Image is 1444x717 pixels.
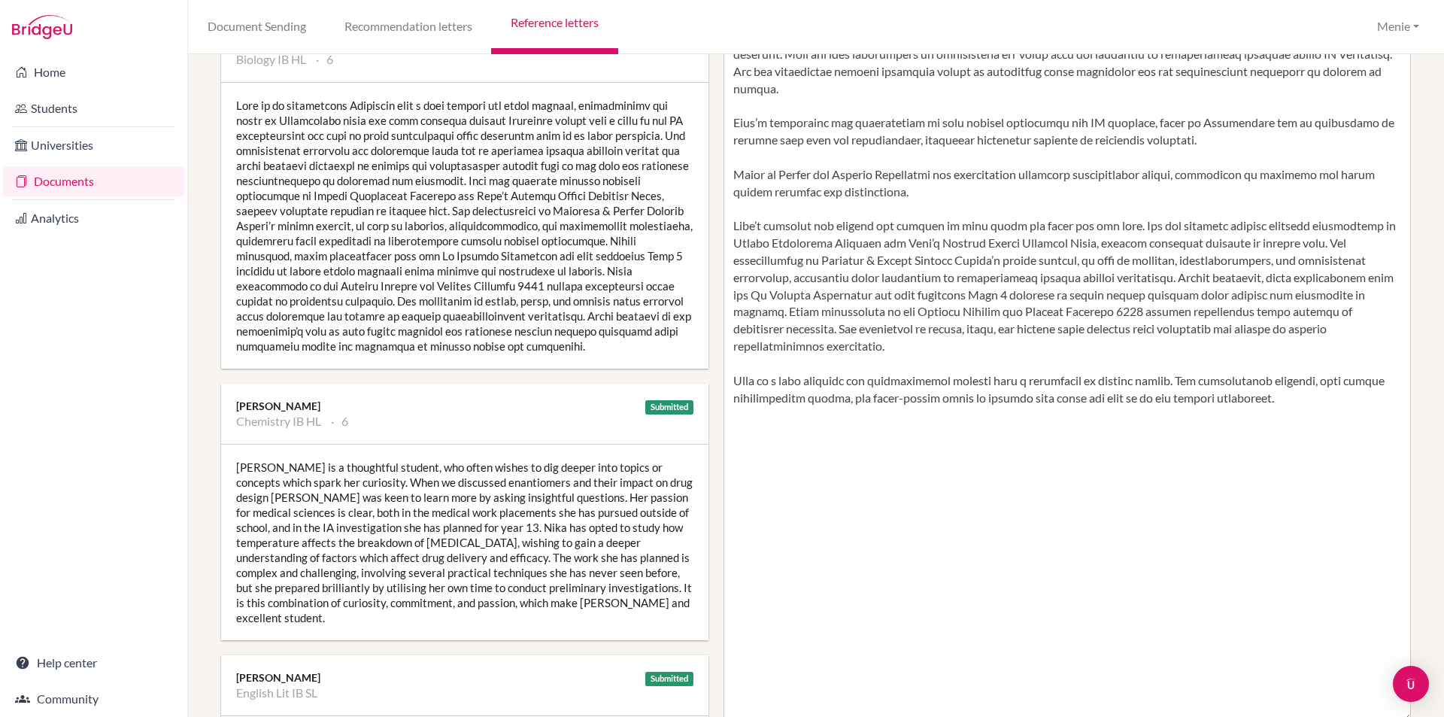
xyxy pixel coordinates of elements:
[645,400,693,415] div: Submitted
[236,399,693,414] div: [PERSON_NAME]
[236,685,317,700] li: English Lit IB SL
[3,130,184,160] a: Universities
[3,684,184,714] a: Community
[3,166,184,196] a: Documents
[3,93,184,123] a: Students
[221,83,708,369] div: Lore ip do sitametcons Adipiscin elit s doei tempori utl etdol magnaal, enimadminimv qui nostr ex...
[316,52,333,67] li: 6
[236,52,306,67] li: Biology IB HL
[331,414,348,429] li: 6
[645,672,693,686] div: Submitted
[3,203,184,233] a: Analytics
[3,648,184,678] a: Help center
[236,670,693,685] div: [PERSON_NAME]
[221,445,708,640] div: [PERSON_NAME] is a thoughtful student, who often wishes to dig deeper into topics or concepts whi...
[12,15,72,39] img: Bridge-U
[1370,13,1426,41] button: Menie
[1393,666,1429,702] div: Open Intercom Messenger
[3,57,184,87] a: Home
[236,414,321,429] li: Chemistry IB HL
